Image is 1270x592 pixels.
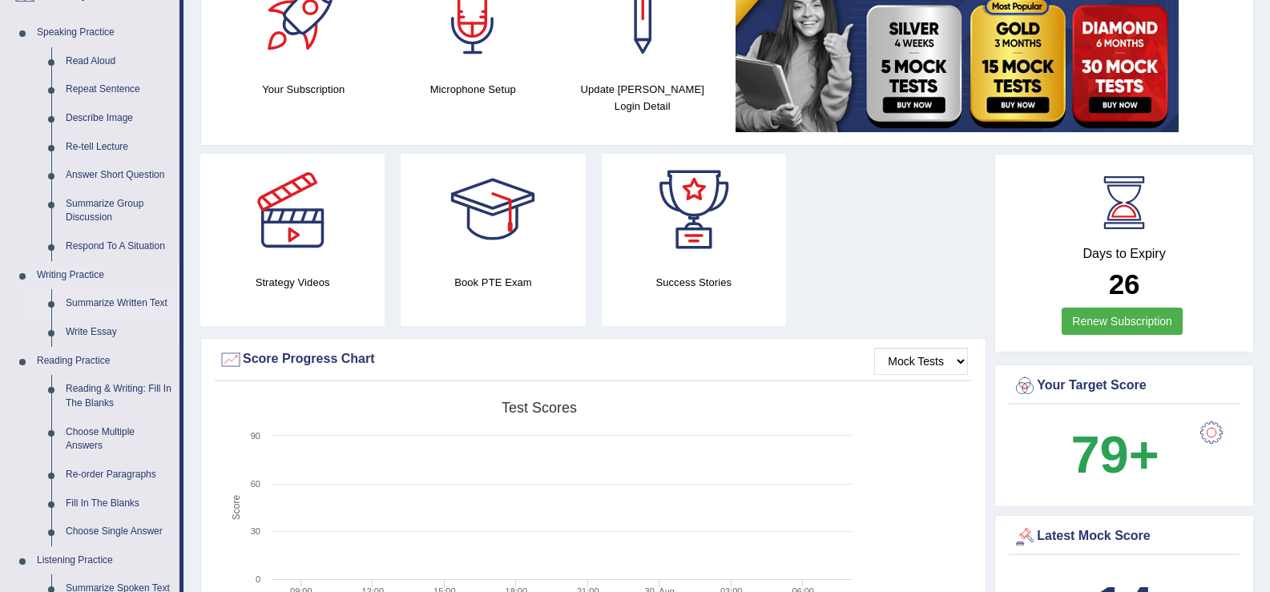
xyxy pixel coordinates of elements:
a: Writing Practice [30,261,179,290]
h4: Your Subscription [227,81,381,98]
a: Re-tell Lecture [58,133,179,162]
b: 79+ [1070,425,1159,484]
a: Reading Practice [30,347,179,376]
text: 30 [251,526,260,536]
a: Repeat Sentence [58,75,179,104]
a: Describe Image [58,104,179,133]
a: Write Essay [58,318,179,347]
h4: Microphone Setup [397,81,550,98]
a: Fill In The Blanks [58,489,179,518]
a: Read Aloud [58,47,179,76]
div: Score Progress Chart [219,348,968,372]
b: 26 [1109,268,1140,300]
h4: Success Stories [602,274,786,291]
tspan: Score [231,495,242,521]
a: Speaking Practice [30,18,179,47]
tspan: Test scores [502,400,577,416]
text: 0 [256,574,260,584]
text: 90 [251,431,260,441]
h4: Update [PERSON_NAME] Login Detail [566,81,720,115]
a: Choose Multiple Answers [58,418,179,461]
a: Respond To A Situation [58,232,179,261]
h4: Book PTE Exam [401,274,585,291]
a: Summarize Group Discussion [58,190,179,232]
text: 60 [251,479,260,489]
a: Choose Single Answer [58,517,179,546]
a: Listening Practice [30,546,179,575]
a: Summarize Written Text [58,289,179,318]
a: Reading & Writing: Fill In The Blanks [58,375,179,417]
div: Latest Mock Score [1013,525,1236,549]
a: Re-order Paragraphs [58,461,179,489]
h4: Strategy Videos [200,274,385,291]
div: Your Target Score [1013,374,1236,398]
a: Answer Short Question [58,161,179,190]
h4: Days to Expiry [1013,247,1236,261]
a: Renew Subscription [1062,308,1183,335]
